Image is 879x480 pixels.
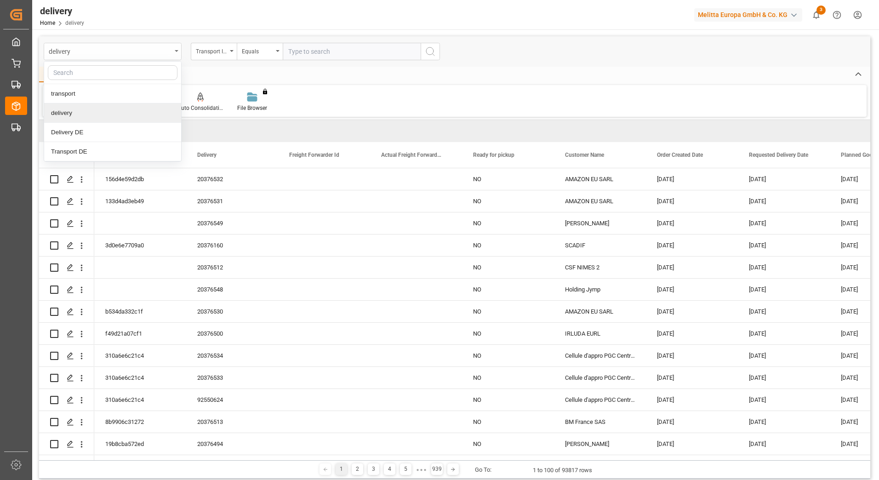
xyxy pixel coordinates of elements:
div: Press SPACE to select this row. [39,301,94,323]
div: delivery [44,103,181,123]
div: NO [462,367,554,389]
div: 20376549 [186,212,278,234]
div: ● ● ● [416,466,426,473]
div: b534da332c1f [94,301,186,322]
div: [DATE] [738,411,830,433]
div: f49d21a07cf1 [94,323,186,344]
div: [DATE] [646,257,738,278]
div: Press SPACE to select this row. [39,367,94,389]
div: Melitta Europa GmbH & Co. KG [694,8,802,22]
div: 20376533 [186,367,278,389]
div: NO [462,389,554,411]
div: 939 [431,463,443,475]
div: Press SPACE to select this row. [39,411,94,433]
div: NO [462,323,554,344]
div: 310a6e6c21c4 [94,367,186,389]
div: [DATE] [738,234,830,256]
div: [DATE] [738,323,830,344]
div: [DATE] [738,168,830,190]
div: [DATE] [646,411,738,433]
div: Home [39,67,70,82]
div: 3d0e6e7709a0 [94,234,186,256]
button: Melitta Europa GmbH & Co. KG [694,6,806,23]
button: search button [421,43,440,60]
div: [DATE] [646,212,738,234]
div: Press SPACE to select this row. [39,323,94,345]
div: [DATE] [646,323,738,344]
div: NO [462,433,554,455]
div: NO [462,168,554,190]
div: 20376500 [186,323,278,344]
div: [DATE] [738,455,830,477]
div: 19b8cba572ed [94,433,186,455]
div: BM France SAS [554,411,646,433]
div: Cellule d'appro PGC Centre 1 [554,345,646,366]
div: NO [462,301,554,322]
span: Ready for pickup [473,152,514,158]
div: 2 [352,463,363,475]
div: delivery [40,4,84,18]
div: NO [462,279,554,300]
div: Equals [242,45,273,56]
div: Press SPACE to select this row. [39,433,94,455]
span: Freight Forwarder Id [289,152,339,158]
div: [DATE] [646,367,738,389]
div: 310a6e6c21c4 [94,345,186,366]
button: close menu [44,43,182,60]
div: Press SPACE to select this row. [39,455,94,477]
div: NO [462,345,554,366]
div: Press SPACE to select this row. [39,389,94,411]
div: 3 [368,463,379,475]
div: NO [462,212,554,234]
div: [DATE] [646,455,738,477]
div: AMAZON EU SARL [554,168,646,190]
div: [PERSON_NAME] [554,433,646,455]
div: [DATE] [738,257,830,278]
div: c54ac3566bea [94,455,186,477]
span: Order Created Date [657,152,703,158]
div: CSF NIMES 2 [554,257,646,278]
span: 3 [816,6,826,15]
div: 20376532 [186,168,278,190]
div: 20376494 [186,433,278,455]
div: Transport DE [44,142,181,161]
div: [PERSON_NAME] [554,212,646,234]
div: [DATE] [646,168,738,190]
div: Press SPACE to select this row. [39,168,94,190]
div: 20376496 [186,455,278,477]
div: [DATE] [738,279,830,300]
div: 20376512 [186,257,278,278]
div: NO [462,190,554,212]
div: 20376534 [186,345,278,366]
div: AMAZON EU SARL [554,301,646,322]
div: Go To: [475,465,491,474]
div: SCADIF [554,234,646,256]
div: [DATE] [738,433,830,455]
div: Cellule d'appro PGC Centre 1 [554,367,646,389]
div: Press SPACE to select this row. [39,212,94,234]
button: show 3 new notifications [806,5,827,25]
div: [DATE] [738,389,830,411]
span: Requested Delivery Date [749,152,808,158]
div: 156d4e59d2db [94,168,186,190]
div: Press SPACE to select this row. [39,345,94,367]
input: Type to search [283,43,421,60]
div: Press SPACE to select this row. [39,190,94,212]
div: Auto Consolidation [177,104,223,112]
div: 20376530 [186,301,278,322]
div: 20376160 [186,234,278,256]
div: Holding Jymp [554,279,646,300]
div: [DATE] [646,433,738,455]
a: Home [40,20,55,26]
div: Transport ID Logward [196,45,227,56]
div: [DATE] [646,389,738,411]
div: [DATE] [646,345,738,366]
div: delivery [49,45,171,57]
div: NO [462,234,554,256]
div: 1 [336,463,347,475]
button: Help Center [827,5,847,25]
div: transport [44,84,181,103]
div: [DATE] [646,234,738,256]
div: 8b9906c31272 [94,411,186,433]
div: [DATE] [738,345,830,366]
